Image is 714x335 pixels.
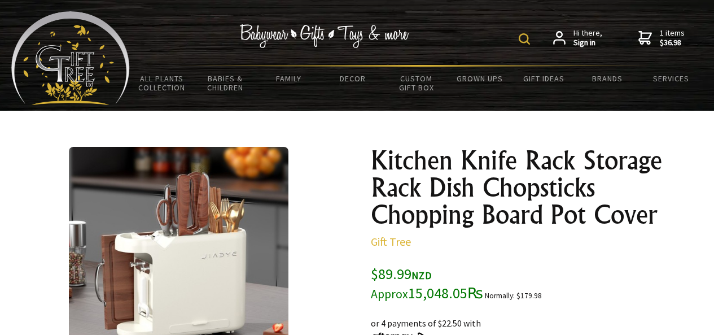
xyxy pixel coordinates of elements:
a: Brands [575,67,639,90]
img: Babywear - Gifts - Toys & more [240,24,409,48]
span: NZD [411,269,432,282]
a: Gift Ideas [512,67,576,90]
span: Hi there, [573,28,602,48]
a: Hi there,Sign in [553,28,602,48]
span: 1 items [660,28,685,48]
a: Grown Ups [448,67,512,90]
a: Decor [321,67,384,90]
span: $89.99 15,048.05₨ [371,264,483,302]
a: All Plants Collection [130,67,194,99]
a: Services [639,67,703,90]
a: Custom Gift Box [384,67,448,99]
a: Gift Tree [371,234,411,249]
a: Babies & Children [194,67,257,99]
strong: $36.98 [660,38,685,48]
img: Babyware - Gifts - Toys and more... [11,11,130,105]
a: Family [257,67,321,90]
h1: Kitchen Knife Rack Storage Rack Dish Chopsticks Chopping Board Pot Cover [371,147,700,228]
small: Approx [371,286,408,302]
img: product search [519,33,530,45]
strong: Sign in [573,38,602,48]
small: Normally: $179.98 [485,291,542,301]
a: 1 items$36.98 [638,28,685,48]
